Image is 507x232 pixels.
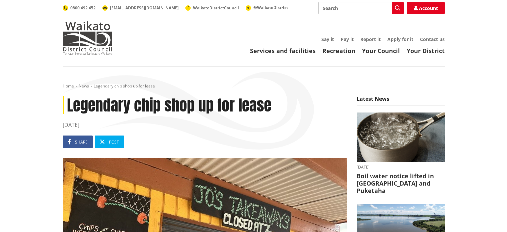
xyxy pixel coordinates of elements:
a: Home [63,83,74,89]
h5: Latest News [357,96,445,106]
a: Account [407,2,445,14]
input: Search input [318,2,404,14]
span: 0800 492 452 [70,5,96,11]
a: Say it [321,36,334,42]
h3: Boil water notice lifted in [GEOGRAPHIC_DATA] and Puketaha [357,173,445,194]
a: [EMAIL_ADDRESS][DOMAIN_NAME] [102,5,179,11]
a: @WaikatoDistrict [246,5,288,10]
a: Pay it [341,36,354,42]
span: Share [75,139,88,145]
a: News [79,83,89,89]
a: Services and facilities [250,47,316,55]
a: Recreation [322,47,355,55]
a: 0800 492 452 [63,5,96,11]
a: Your District [407,47,445,55]
nav: breadcrumb [63,83,445,89]
time: [DATE] [357,165,445,169]
img: boil water notice [357,112,445,162]
a: Share [63,136,93,148]
a: Apply for it [387,36,413,42]
span: Post [109,139,119,145]
h1: Legendary chip shop up for lease [63,96,347,114]
time: [DATE] [63,121,347,129]
span: Legendary chip shop up for lease [94,83,155,89]
a: WaikatoDistrictCouncil [185,5,239,11]
a: Your Council [362,47,400,55]
a: Contact us [420,36,445,42]
span: WaikatoDistrictCouncil [193,5,239,11]
a: boil water notice gordonton puketaha [DATE] Boil water notice lifted in [GEOGRAPHIC_DATA] and Puk... [357,112,445,194]
img: Waikato District Council - Te Kaunihera aa Takiwaa o Waikato [63,21,113,55]
span: [EMAIL_ADDRESS][DOMAIN_NAME] [110,5,179,11]
a: Report it [360,36,381,42]
span: @WaikatoDistrict [253,5,288,10]
a: Post [95,136,124,148]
